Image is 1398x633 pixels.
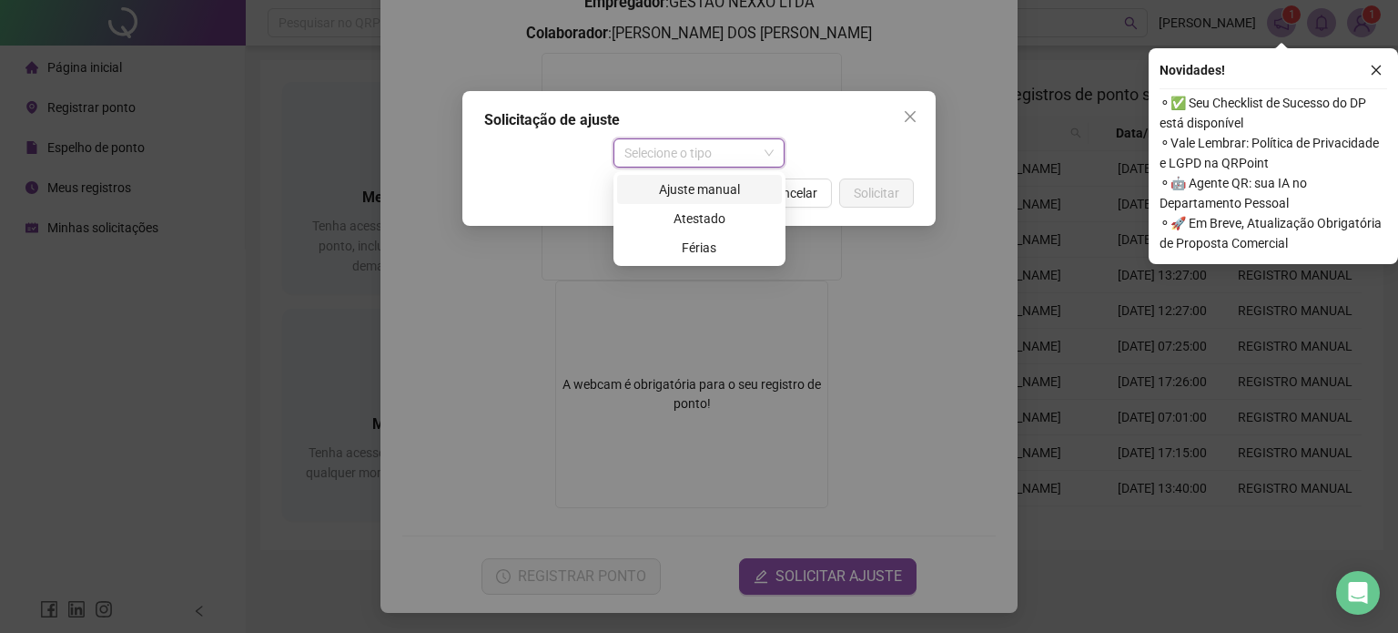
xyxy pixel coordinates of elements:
button: Solicitar [839,179,914,208]
div: Atestado [628,209,771,229]
span: ⚬ 🤖 Agente QR: sua IA no Departamento Pessoal [1160,173,1387,213]
div: Atestado [617,204,782,233]
span: Selecione o tipo [624,139,775,167]
span: ⚬ 🚀 Em Breve, Atualização Obrigatória de Proposta Comercial [1160,213,1387,253]
span: close [1370,64,1383,77]
div: Open Intercom Messenger [1336,571,1380,615]
div: Ajuste manual [628,179,771,199]
span: ⚬ ✅ Seu Checklist de Sucesso do DP está disponível [1160,93,1387,133]
div: Férias [617,233,782,262]
div: Férias [628,238,771,258]
div: Solicitação de ajuste [484,109,914,131]
button: Cancelar [753,179,832,208]
span: Novidades ! [1160,60,1225,80]
span: ⚬ Vale Lembrar: Política de Privacidade e LGPD na QRPoint [1160,133,1387,173]
div: Ajuste manual [617,175,782,204]
span: Cancelar [767,183,817,203]
button: Close [896,102,925,131]
span: close [903,109,917,124]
